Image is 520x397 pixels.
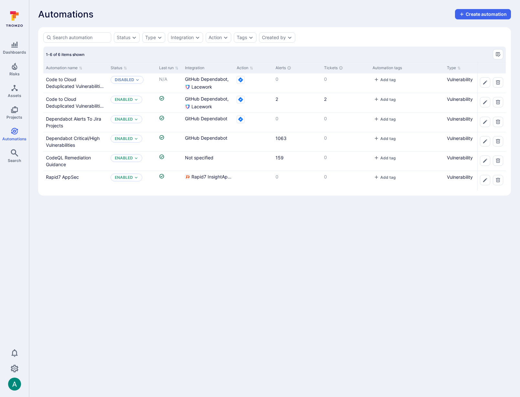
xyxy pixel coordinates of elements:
[223,35,228,40] button: Expand dropdown
[3,50,26,55] span: Dashboards
[321,152,370,171] div: Cell for Tickets
[53,34,108,41] input: Search automation
[234,152,273,171] div: Cell for Action
[493,49,503,59] button: Manage columns
[171,35,194,40] button: Integration
[477,152,506,171] div: Cell for
[159,76,180,82] p: N/A
[234,171,273,190] div: Cell for Action
[108,132,157,151] div: Cell for Status
[115,156,133,161] p: Enabled
[182,171,234,190] div: Cell for Integration
[8,378,21,391] div: Arjan Dehar
[444,93,514,113] div: Cell for Type
[276,96,278,102] a: 2
[185,135,227,141] span: GitHub Dependabot
[46,174,79,180] a: Rapid7 AppSec
[142,32,165,43] div: type filter
[324,76,367,82] p: 0
[234,113,273,132] div: Cell for Action
[115,77,134,82] p: Disabled
[43,152,108,171] div: Cell for Automation name
[185,96,229,102] span: GitHub Dependabot
[185,155,213,160] span: Not specified
[185,65,232,71] div: Integration
[134,176,138,179] button: Expand dropdown
[276,76,319,82] p: 0
[168,32,203,43] div: integration filter
[477,93,506,113] div: Cell for
[206,32,231,43] div: action filter
[373,115,442,123] div: tags-cell-
[2,136,27,141] span: Automations
[108,113,157,132] div: Cell for Status
[234,93,273,113] div: Cell for Action
[373,65,442,71] div: Automation tags
[370,152,444,171] div: Cell for Automation tags
[321,93,370,113] div: Cell for Tickets
[480,117,490,127] button: Edit automation
[273,113,321,132] div: Cell for Alerts
[237,35,247,40] button: Tags
[9,71,20,76] span: Risks
[145,35,156,40] div: Type
[185,76,229,82] span: GitHub Dependabot
[237,115,244,123] svg: Jira
[447,174,512,180] p: Vulnerability
[493,175,503,185] button: Delete automation
[182,73,234,93] div: Cell for Integration
[191,174,232,180] span: Rapid7 InsightAppSec
[273,152,321,171] div: Cell for Alerts
[373,135,442,143] div: tags-cell-
[276,174,319,180] p: 0
[370,113,444,132] div: Cell for Automation tags
[373,175,397,180] button: add tag
[38,9,93,19] span: Automations
[480,97,490,107] button: Edit automation
[373,77,397,82] button: add tag
[46,116,101,128] a: Dependabot Alerts To Jira Projects
[447,76,512,83] p: Vulnerability
[259,32,295,43] div: created by filter
[373,76,442,84] div: tags-cell-
[276,155,284,160] a: 159
[480,136,490,146] button: Edit automation
[157,171,182,190] div: Cell for Last run
[182,93,234,113] div: Cell for Integration
[373,174,442,181] div: tags-cell-
[115,136,133,141] button: Enabled
[447,65,461,70] button: Sort by Type
[237,96,244,103] svg: Jira
[43,171,108,190] div: Cell for Automation name
[46,155,91,167] a: CodeQL Remediation Guidance
[157,152,182,171] div: Cell for Last run
[108,93,157,113] div: Cell for Status
[447,96,512,102] p: Vulnerability
[493,97,503,107] button: Delete automation
[477,171,506,190] div: Cell for
[273,171,321,190] div: Cell for Alerts
[455,9,511,19] button: create-automation-button
[477,113,506,132] div: Cell for
[46,77,105,96] a: Code to Cloud Deduplicated Vulnerabilities - AI Triage testing
[493,77,503,88] button: Delete automation
[324,96,327,102] a: 2
[43,132,108,151] div: Cell for Automation name
[447,115,512,122] p: Vulnerability
[370,132,444,151] div: Cell for Automation tags
[287,66,291,70] div: Unresolved alerts
[108,152,157,171] div: Cell for Status
[321,171,370,190] div: Cell for Tickets
[46,96,105,115] a: Code to Cloud Deduplicated Vulnerabilities 2
[185,115,227,122] span: GitHub Dependabot
[234,132,273,151] div: Cell for Action
[182,113,234,132] div: Cell for Integration
[43,73,108,93] div: Cell for Automation name
[134,156,138,160] button: Expand dropdown
[262,35,286,40] button: Created by
[159,65,179,70] button: Sort by Last run
[444,132,514,151] div: Cell for Type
